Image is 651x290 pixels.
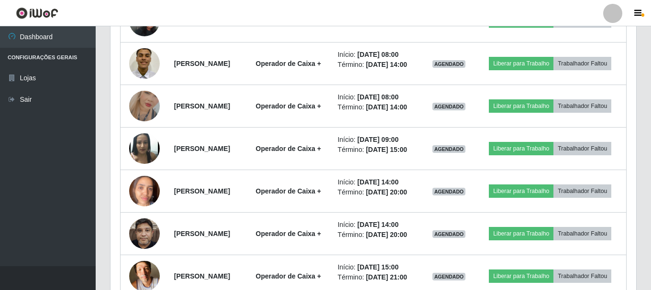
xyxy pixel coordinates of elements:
time: [DATE] 20:00 [366,188,407,196]
time: [DATE] 20:00 [366,231,407,238]
span: AGENDADO [432,273,466,280]
img: 1732819988000.jpeg [129,130,160,167]
time: [DATE] 08:00 [357,51,398,58]
li: Término: [338,272,418,282]
img: 1742847882659.jpeg [129,213,160,254]
strong: Operador de Caixa + [256,272,321,280]
time: [DATE] 14:00 [366,103,407,111]
button: Liberar para Trabalho [489,99,553,113]
time: [DATE] 09:00 [357,136,398,143]
button: Liberar para Trabalho [489,227,553,240]
strong: [PERSON_NAME] [174,145,230,152]
strong: [PERSON_NAME] [174,187,230,195]
li: Início: [338,50,418,60]
button: Liberar para Trabalho [489,184,553,198]
button: Trabalhador Faltou [553,57,611,70]
strong: Operador de Caixa + [256,102,321,110]
span: AGENDADO [432,188,466,195]
time: [DATE] 14:00 [366,61,407,68]
time: [DATE] 14:00 [357,221,398,228]
button: Trabalhador Faltou [553,142,611,155]
time: [DATE] 14:00 [357,178,398,186]
button: Liberar para Trabalho [489,57,553,70]
span: AGENDADO [432,60,466,68]
img: 1756495513119.jpeg [129,79,160,133]
time: [DATE] 08:00 [357,93,398,101]
span: AGENDADO [432,230,466,238]
button: Trabalhador Faltou [553,227,611,240]
strong: Operador de Caixa + [256,60,321,67]
img: CoreUI Logo [16,7,58,19]
img: 1752674508092.jpeg [129,171,160,211]
img: 1744939908416.jpeg [129,43,160,84]
time: [DATE] 21:00 [366,273,407,281]
li: Início: [338,177,418,187]
button: Trabalhador Faltou [553,184,611,198]
span: AGENDADO [432,103,466,110]
li: Término: [338,145,418,155]
strong: [PERSON_NAME] [174,230,230,237]
strong: Operador de Caixa + [256,230,321,237]
li: Início: [338,262,418,272]
li: Término: [338,187,418,197]
time: [DATE] 15:00 [357,263,398,271]
button: Liberar para Trabalho [489,269,553,283]
li: Início: [338,92,418,102]
li: Término: [338,102,418,112]
li: Término: [338,230,418,240]
strong: [PERSON_NAME] [174,102,230,110]
strong: Operador de Caixa + [256,187,321,195]
li: Término: [338,60,418,70]
button: Liberar para Trabalho [489,142,553,155]
li: Início: [338,135,418,145]
strong: Operador de Caixa + [256,145,321,152]
strong: [PERSON_NAME] [174,272,230,280]
li: Início: [338,220,418,230]
button: Trabalhador Faltou [553,269,611,283]
time: [DATE] 15:00 [366,146,407,153]
strong: [PERSON_NAME] [174,60,230,67]
span: AGENDADO [432,145,466,153]
button: Trabalhador Faltou [553,99,611,113]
